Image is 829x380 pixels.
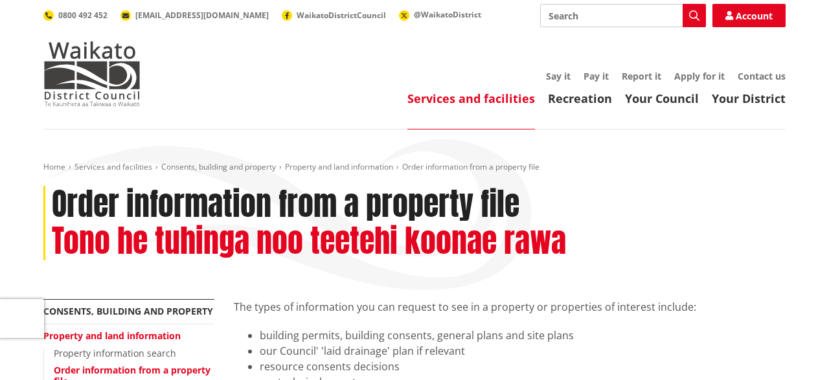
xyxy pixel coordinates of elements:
a: [EMAIL_ADDRESS][DOMAIN_NAME] [120,10,269,21]
span: @WaikatoDistrict [414,9,481,20]
h1: Order information from a property file [52,186,519,223]
a: Recreation [548,91,612,106]
a: Property and land information [285,161,393,172]
a: Say it [546,70,571,82]
a: Consents, building and property [161,161,276,172]
a: Apply for it [674,70,725,82]
a: Your Council [625,91,699,106]
a: Services and facilities [74,161,152,172]
a: Home [43,161,65,172]
input: Search input [540,4,706,27]
p: The types of information you can request to see in a property or properties of interest include: [234,299,786,315]
a: @WaikatoDistrict [399,9,481,20]
li: building permits, building consents, general plans and site plans [260,328,786,343]
span: [EMAIL_ADDRESS][DOMAIN_NAME] [135,10,269,21]
li: our Council' 'laid drainage' plan if relevant [260,343,786,359]
a: Property and land information [43,330,181,342]
span: Order information from a property file [402,161,539,172]
a: Pay it [584,70,609,82]
img: Waikato District Council - Te Kaunihera aa Takiwaa o Waikato [43,41,141,106]
a: Account [712,4,786,27]
a: Property information search [54,347,176,359]
h2: Tono he tuhinga noo teetehi koonae rawa [52,223,566,260]
a: 0800 492 452 [43,10,108,21]
a: Your District [712,91,786,106]
a: Contact us [738,70,786,82]
a: Consents, building and property [43,305,213,317]
span: 0800 492 452 [58,10,108,21]
a: Report it [622,70,661,82]
li: resource consents decisions [260,359,786,374]
a: Services and facilities [407,91,535,106]
a: WaikatoDistrictCouncil [282,10,386,21]
nav: breadcrumb [43,162,786,173]
span: WaikatoDistrictCouncil [297,10,386,21]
